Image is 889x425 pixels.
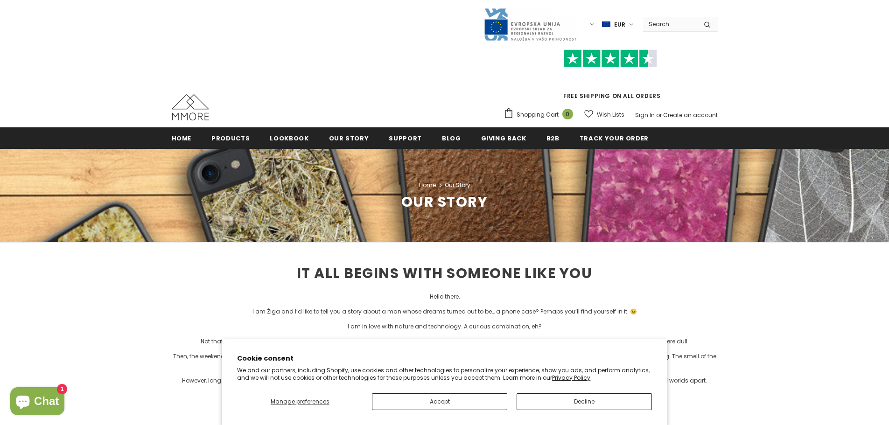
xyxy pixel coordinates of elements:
button: Manage preferences [237,393,363,410]
p: Hello there, [172,292,718,301]
img: Trust Pilot Stars [564,49,657,68]
button: Accept [372,393,507,410]
a: Privacy Policy [552,374,590,382]
a: Create an account [663,111,718,119]
span: Shopping Cart [517,110,559,119]
a: B2B [546,127,560,148]
p: Then, the weekend came and Nature with it. I always wandered into her embrace to refill my batter... [172,352,718,370]
a: support [389,127,422,148]
p: However, long hours at work prevented me from visiting Nature as often as I’d want. That is why, ... [172,376,718,385]
img: MMORE Cases [172,94,209,120]
a: Sign In [635,111,655,119]
p: I am Žiga and I’d like to tell you a story about a man whose dreams turned out to be… a phone cas... [172,307,718,316]
a: Giving back [481,127,526,148]
iframe: Customer reviews powered by Trustpilot [504,67,718,91]
p: Not that long ago, I was working in IT. You know, sitting behind the screen all day. Maybe you do... [172,337,718,346]
span: Our Story [445,180,470,191]
img: Javni Razpis [483,7,577,42]
h2: Cookie consent [237,354,652,363]
input: Search Site [643,17,697,31]
span: EUR [614,20,625,29]
a: Home [172,127,192,148]
a: Wish Lists [584,106,624,123]
a: Shopping Cart 0 [504,108,578,122]
a: Lookbook [270,127,308,148]
span: Lookbook [270,134,308,143]
span: FREE SHIPPING ON ALL ORDERS [504,54,718,100]
span: B2B [546,134,560,143]
span: Manage preferences [271,397,329,405]
span: or [656,111,662,119]
span: Our Story [401,192,488,212]
button: Decline [517,393,652,410]
a: Javni Razpis [483,20,577,28]
span: Our Story [329,134,369,143]
a: Track your order [580,127,649,148]
p: I am in love with nature and technology. A curious combination, eh? [172,322,718,331]
span: Giving back [481,134,526,143]
a: Home [419,180,436,191]
span: Products [211,134,250,143]
span: IT ALL BEGINS WITH SOMEONE LIKE YOU [297,263,593,283]
span: support [389,134,422,143]
a: Blog [442,127,461,148]
span: Blog [442,134,461,143]
span: Home [172,134,192,143]
span: Wish Lists [597,110,624,119]
span: Track your order [580,134,649,143]
inbox-online-store-chat: Shopify online store chat [7,387,67,418]
a: Products [211,127,250,148]
span: 0 [562,109,573,119]
a: Our Story [329,127,369,148]
p: We and our partners, including Shopify, use cookies and other technologies to personalize your ex... [237,367,652,381]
